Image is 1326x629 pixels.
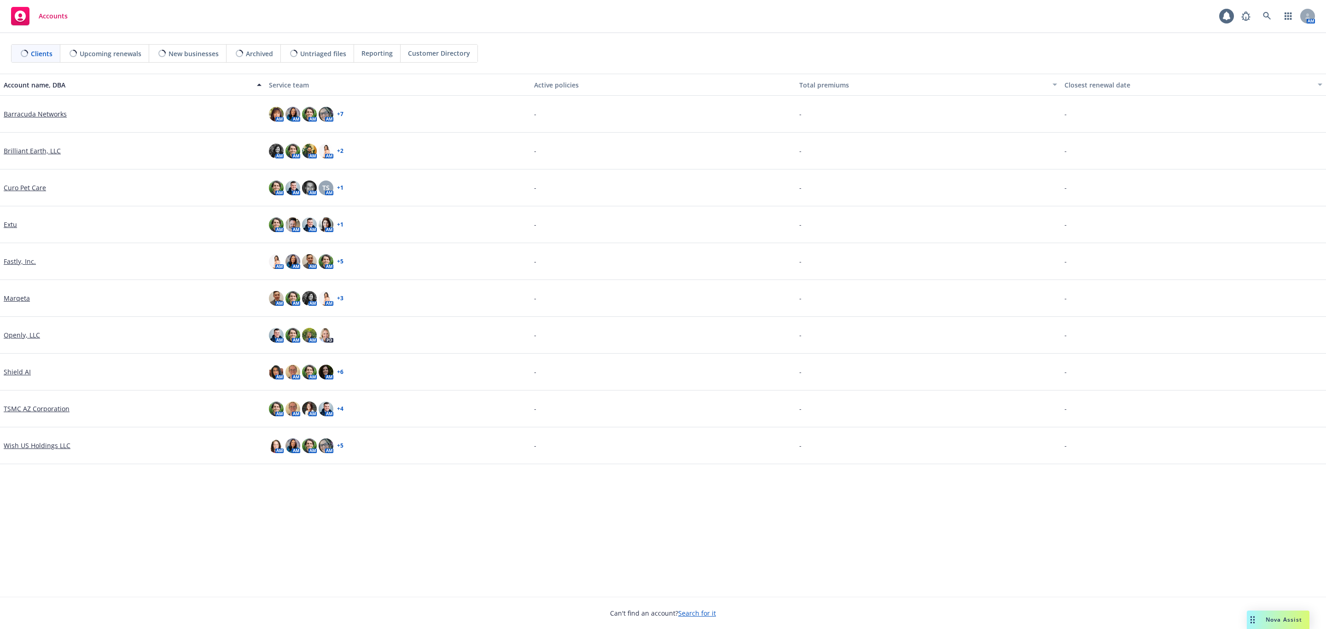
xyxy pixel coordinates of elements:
[1064,330,1067,340] span: -
[319,107,333,122] img: photo
[534,330,536,340] span: -
[302,365,317,379] img: photo
[31,49,52,58] span: Clients
[302,402,317,416] img: photo
[302,438,317,453] img: photo
[1064,441,1067,450] span: -
[7,3,71,29] a: Accounts
[302,254,317,269] img: photo
[4,441,70,450] a: Wish US Holdings LLC
[1061,74,1326,96] button: Closest renewal date
[799,330,802,340] span: -
[269,217,284,232] img: photo
[269,438,284,453] img: photo
[269,402,284,416] img: photo
[1064,367,1067,377] span: -
[337,443,343,448] a: + 5
[534,109,536,119] span: -
[285,107,300,122] img: photo
[302,328,317,343] img: photo
[319,254,333,269] img: photo
[269,80,527,90] div: Service team
[4,256,36,266] a: Fastly, Inc.
[337,222,343,227] a: + 1
[285,402,300,416] img: photo
[4,330,40,340] a: Openly, LLC
[4,367,31,377] a: Shield AI
[408,48,470,58] span: Customer Directory
[4,404,70,414] a: TSMC AZ Corporation
[4,183,46,192] a: Curo Pet Care
[1237,7,1255,25] a: Report a Bug
[265,74,530,96] button: Service team
[322,183,330,192] span: TS
[799,183,802,192] span: -
[319,402,333,416] img: photo
[1258,7,1276,25] a: Search
[337,185,343,191] a: + 1
[678,609,716,617] a: Search for it
[269,107,284,122] img: photo
[799,367,802,377] span: -
[269,328,284,343] img: photo
[285,291,300,306] img: photo
[534,80,792,90] div: Active policies
[361,48,393,58] span: Reporting
[799,293,802,303] span: -
[4,146,61,156] a: Brilliant Earth, LLC
[796,74,1061,96] button: Total premiums
[799,404,802,414] span: -
[799,80,1047,90] div: Total premiums
[285,438,300,453] img: photo
[1247,611,1309,629] button: Nova Assist
[285,365,300,379] img: photo
[302,291,317,306] img: photo
[534,293,536,303] span: -
[534,146,536,156] span: -
[1064,404,1067,414] span: -
[1247,611,1258,629] div: Drag to move
[530,74,796,96] button: Active policies
[302,217,317,232] img: photo
[337,369,343,375] a: + 6
[319,217,333,232] img: photo
[302,144,317,158] img: photo
[534,220,536,229] span: -
[337,111,343,117] a: + 7
[269,291,284,306] img: photo
[4,80,251,90] div: Account name, DBA
[534,367,536,377] span: -
[534,256,536,266] span: -
[1064,183,1067,192] span: -
[319,438,333,453] img: photo
[1064,256,1067,266] span: -
[799,109,802,119] span: -
[269,144,284,158] img: photo
[246,49,273,58] span: Archived
[300,49,346,58] span: Untriaged files
[319,365,333,379] img: photo
[534,441,536,450] span: -
[534,404,536,414] span: -
[269,254,284,269] img: photo
[80,49,141,58] span: Upcoming renewals
[1064,293,1067,303] span: -
[799,220,802,229] span: -
[39,12,68,20] span: Accounts
[285,254,300,269] img: photo
[799,146,802,156] span: -
[4,220,17,229] a: Extu
[1064,146,1067,156] span: -
[285,328,300,343] img: photo
[799,441,802,450] span: -
[302,181,317,195] img: photo
[319,328,333,343] img: photo
[269,181,284,195] img: photo
[319,144,333,158] img: photo
[269,365,284,379] img: photo
[337,296,343,301] a: + 3
[1266,616,1302,623] span: Nova Assist
[285,217,300,232] img: photo
[610,608,716,618] span: Can't find an account?
[534,183,536,192] span: -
